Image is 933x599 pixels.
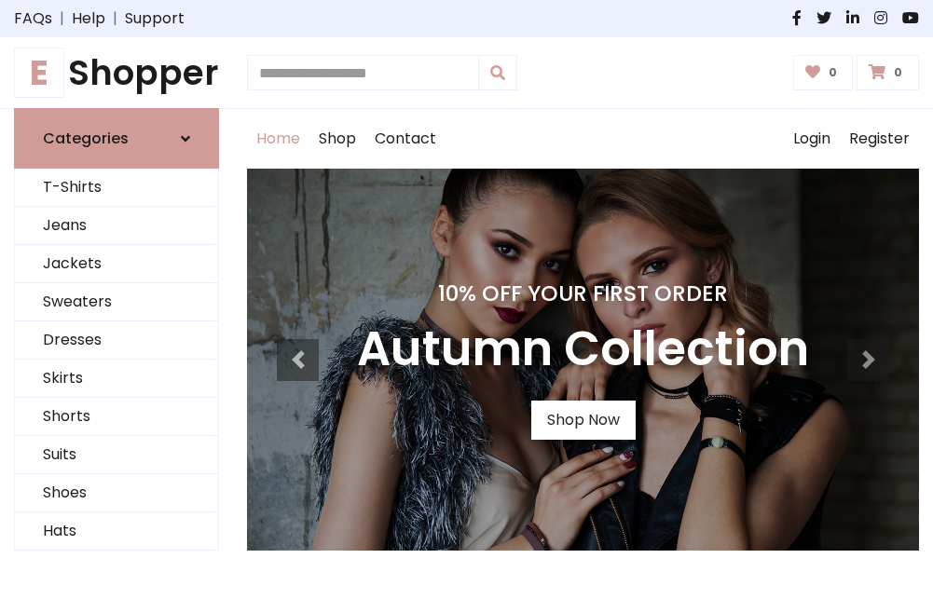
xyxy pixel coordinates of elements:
[125,7,185,30] a: Support
[15,245,218,283] a: Jackets
[357,321,809,378] h3: Autumn Collection
[15,207,218,245] a: Jeans
[14,7,52,30] a: FAQs
[840,109,919,169] a: Register
[857,55,919,90] a: 0
[15,321,218,360] a: Dresses
[14,52,219,93] a: EShopper
[14,52,219,93] h1: Shopper
[15,360,218,398] a: Skirts
[72,7,105,30] a: Help
[247,109,309,169] a: Home
[15,512,218,551] a: Hats
[43,129,129,147] h6: Categories
[15,169,218,207] a: T-Shirts
[309,109,365,169] a: Shop
[824,64,842,81] span: 0
[52,7,72,30] span: |
[15,474,218,512] a: Shoes
[105,7,125,30] span: |
[15,283,218,321] a: Sweaters
[889,64,907,81] span: 0
[793,55,854,90] a: 0
[15,436,218,474] a: Suits
[784,109,840,169] a: Login
[15,398,218,436] a: Shorts
[531,401,636,440] a: Shop Now
[357,280,809,306] h4: 10% Off Your First Order
[14,108,219,169] a: Categories
[14,48,64,98] span: E
[365,109,446,169] a: Contact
